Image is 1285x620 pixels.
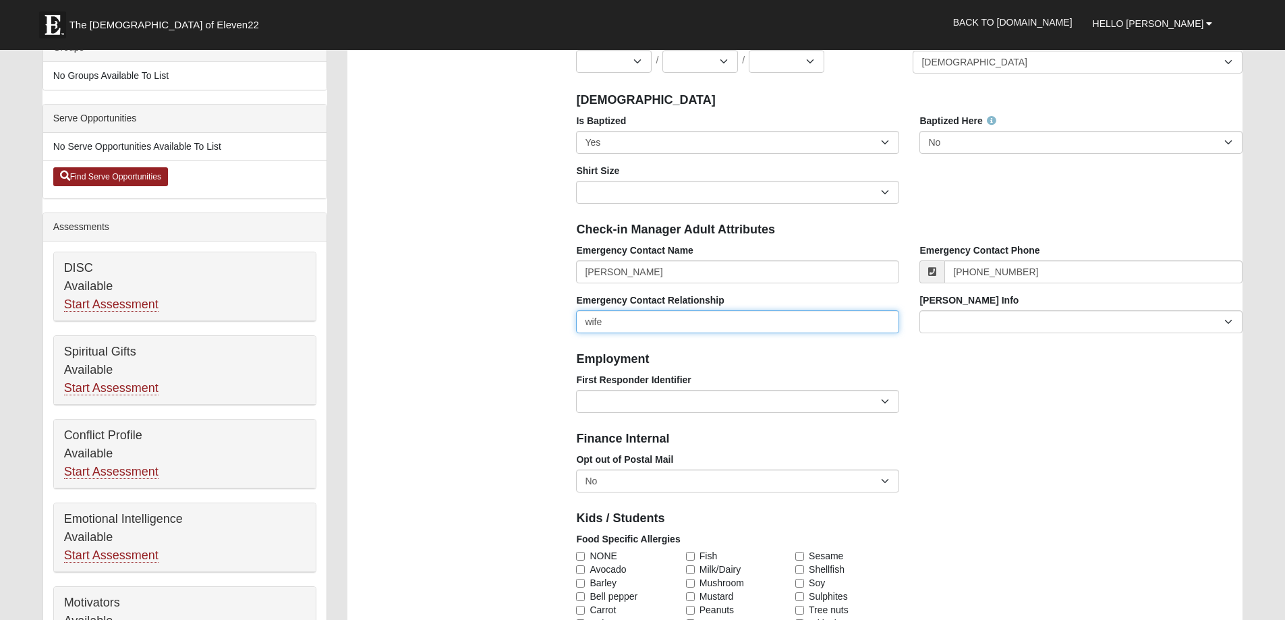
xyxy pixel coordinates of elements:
[699,549,717,563] span: Fish
[699,576,744,590] span: Mushroom
[809,563,845,576] span: Shellfish
[686,579,695,588] input: Mushroom
[32,5,302,38] a: The [DEMOGRAPHIC_DATA] of Eleven22
[576,352,1243,367] h4: Employment
[54,336,316,405] div: Spiritual Gifts Available
[576,93,1243,108] h4: [DEMOGRAPHIC_DATA]
[43,105,326,133] div: Serve Opportunities
[576,244,693,257] label: Emergency Contact Name
[54,420,316,488] div: Conflict Profile Available
[53,167,169,186] a: Find Serve Opportunities
[576,223,1243,237] h4: Check-in Manager Adult Attributes
[686,592,695,601] input: Mustard
[943,5,1083,39] a: Back to [DOMAIN_NAME]
[809,576,825,590] span: Soy
[64,465,159,479] a: Start Assessment
[43,62,326,90] li: No Groups Available To List
[64,381,159,395] a: Start Assessment
[54,252,316,321] div: DISC Available
[576,579,585,588] input: Barley
[576,511,1243,526] h4: Kids / Students
[795,592,804,601] input: Sulphites
[795,552,804,561] input: Sesame
[64,298,159,312] a: Start Assessment
[686,552,695,561] input: Fish
[576,432,1243,447] h4: Finance Internal
[576,453,673,466] label: Opt out of Postal Mail
[699,563,741,576] span: Milk/Dairy
[54,503,316,572] div: Emotional Intelligence Available
[576,164,619,177] label: Shirt Size
[43,213,326,242] div: Assessments
[919,244,1039,257] label: Emergency Contact Phone
[1083,7,1223,40] a: Hello [PERSON_NAME]
[576,114,626,128] label: Is Baptized
[64,548,159,563] a: Start Assessment
[699,603,734,617] span: Peanuts
[590,603,616,617] span: Carrot
[576,592,585,601] input: Bell pepper
[919,114,996,128] label: Baptized Here
[686,606,695,615] input: Peanuts
[795,565,804,574] input: Shellfish
[686,565,695,574] input: Milk/Dairy
[576,552,585,561] input: NONE
[576,373,691,387] label: First Responder Identifier
[809,590,848,603] span: Sulphites
[590,576,617,590] span: Barley
[590,590,637,603] span: Bell pepper
[795,606,804,615] input: Tree nuts
[576,606,585,615] input: Carrot
[656,53,658,68] span: /
[590,563,626,576] span: Avocado
[69,18,259,32] span: The [DEMOGRAPHIC_DATA] of Eleven22
[919,293,1019,307] label: [PERSON_NAME] Info
[699,590,734,603] span: Mustard
[576,532,680,546] label: Food Specific Allergies
[809,603,849,617] span: Tree nuts
[590,549,617,563] span: NONE
[795,579,804,588] input: Soy
[809,549,843,563] span: Sesame
[39,11,66,38] img: Eleven22 logo
[576,293,724,307] label: Emergency Contact Relationship
[576,565,585,574] input: Avocado
[1093,18,1204,29] span: Hello [PERSON_NAME]
[43,133,326,161] li: No Serve Opportunities Available To List
[742,53,745,68] span: /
